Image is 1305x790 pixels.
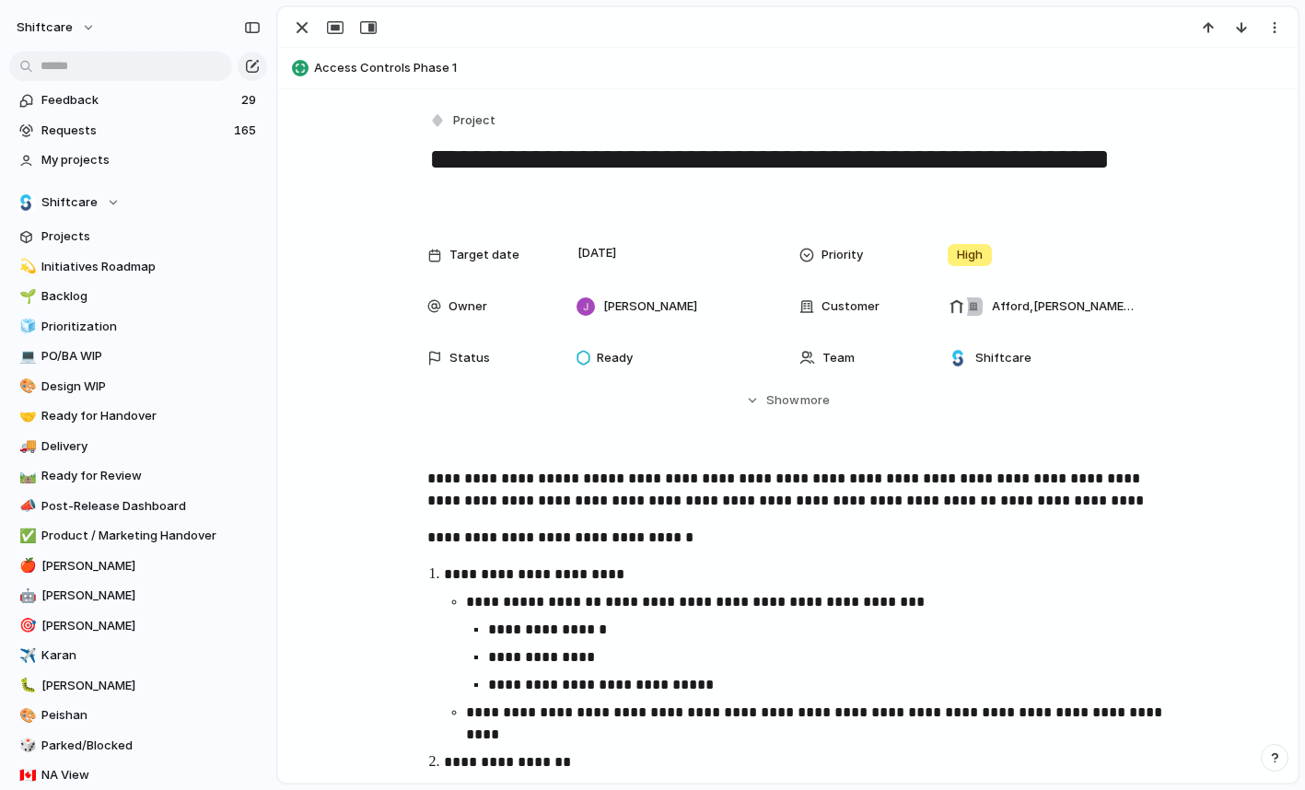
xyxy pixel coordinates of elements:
[41,737,261,755] span: Parked/Blocked
[41,557,261,575] span: [PERSON_NAME]
[41,258,261,276] span: Initiatives Roadmap
[286,53,1289,83] button: Access Controls Phase 1
[9,223,267,250] a: Projects
[41,437,261,456] span: Delivery
[17,467,35,485] button: 🛤️
[234,122,260,140] span: 165
[9,612,267,640] a: 🎯[PERSON_NAME]
[603,297,697,316] span: [PERSON_NAME]
[41,766,261,784] span: NA View
[41,617,261,635] span: [PERSON_NAME]
[41,318,261,336] span: Prioritization
[17,737,35,755] button: 🎲
[17,18,73,37] span: shiftcare
[41,467,261,485] span: Ready for Review
[9,761,267,789] a: 🇨🇦NA View
[9,462,267,490] a: 🛤️Ready for Review
[41,347,261,366] span: PO/BA WIP
[9,552,267,580] div: 🍎[PERSON_NAME]
[9,672,267,700] a: 🐛[PERSON_NAME]
[821,246,863,264] span: Priority
[41,151,261,169] span: My projects
[821,297,880,316] span: Customer
[41,587,261,605] span: [PERSON_NAME]
[17,497,35,516] button: 📣
[9,343,267,370] a: 💻PO/BA WIP
[41,497,261,516] span: Post-Release Dashboard
[9,582,267,610] a: 🤖[PERSON_NAME]
[41,677,261,695] span: [PERSON_NAME]
[41,378,261,396] span: Design WIP
[425,108,501,134] button: Project
[41,287,261,306] span: Backlog
[19,615,32,636] div: 🎯
[17,646,35,665] button: ✈️
[19,765,32,786] div: 🇨🇦
[41,227,261,246] span: Projects
[17,318,35,336] button: 🧊
[9,253,267,281] a: 💫Initiatives Roadmap
[17,437,35,456] button: 🚚
[975,349,1031,367] span: Shiftcare
[19,346,32,367] div: 💻
[800,391,830,410] span: more
[453,111,495,130] span: Project
[9,522,267,550] a: ✅Product / Marketing Handover
[41,706,261,725] span: Peishan
[19,705,32,726] div: 🎨
[9,146,267,174] a: My projects
[992,297,1134,316] span: Afford , [PERSON_NAME] Watching
[17,706,35,725] button: 🎨
[17,557,35,575] button: 🍎
[41,122,228,140] span: Requests
[766,391,799,410] span: Show
[19,286,32,308] div: 🌱
[9,642,267,669] a: ✈️Karan
[17,407,35,425] button: 🤝
[9,402,267,430] a: 🤝Ready for Handover
[597,349,633,367] span: Ready
[449,246,519,264] span: Target date
[19,645,32,667] div: ✈️
[17,287,35,306] button: 🌱
[9,313,267,341] a: 🧊Prioritization
[19,256,32,277] div: 💫
[9,373,267,401] a: 🎨Design WIP
[41,646,261,665] span: Karan
[19,436,32,457] div: 🚚
[9,283,267,310] a: 🌱Backlog
[17,766,35,784] button: 🇨🇦
[573,242,622,264] span: [DATE]
[17,617,35,635] button: 🎯
[449,297,487,316] span: Owner
[9,493,267,520] a: 📣Post-Release Dashboard
[9,433,267,460] div: 🚚Delivery
[9,117,267,145] a: Requests165
[241,91,260,110] span: 29
[19,675,32,696] div: 🐛
[19,466,32,487] div: 🛤️
[822,349,855,367] span: Team
[41,193,98,212] span: Shiftcare
[9,702,267,729] a: 🎨Peishan
[9,189,267,216] button: Shiftcare
[41,91,236,110] span: Feedback
[41,527,261,545] span: Product / Marketing Handover
[19,376,32,397] div: 🎨
[19,586,32,607] div: 🤖
[427,384,1149,417] button: Showmore
[19,735,32,756] div: 🎲
[19,555,32,576] div: 🍎
[17,527,35,545] button: ✅
[9,732,267,760] div: 🎲Parked/Blocked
